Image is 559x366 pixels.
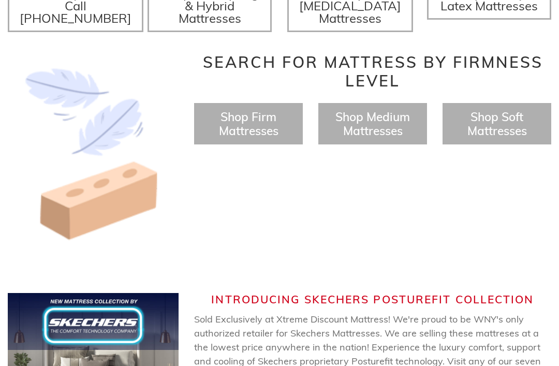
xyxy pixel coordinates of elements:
a: Shop Medium Mattresses [335,110,410,139]
a: Shop Firm Mattresses [219,110,278,139]
span: Search for Mattress by Firmness Level [203,53,543,91]
span: Introducing Skechers Posturefit Collection [211,293,534,306]
img: Image-of-brick- and-feather-representing-firm-and-soft-feel [8,53,179,257]
a: Shop Soft Mattresses [467,110,527,139]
